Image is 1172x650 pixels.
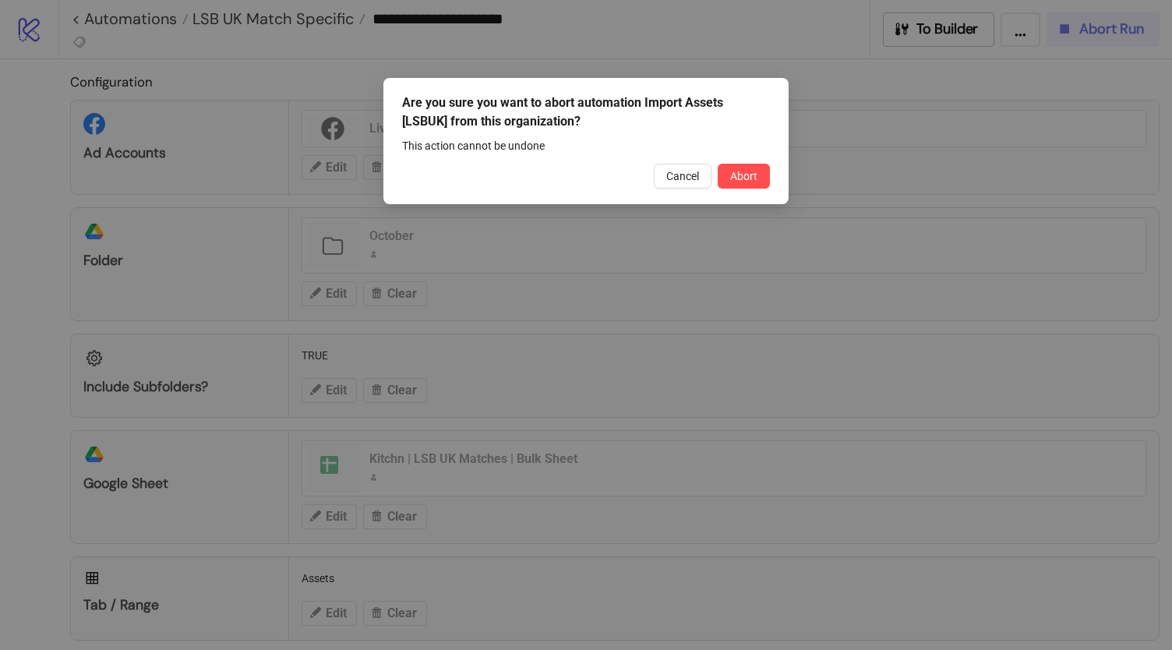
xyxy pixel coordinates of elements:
span: Cancel [666,170,699,182]
div: Are you sure you want to abort automation Import Assets [LSBUK] from this organization? [402,94,770,131]
button: Abort [718,164,770,189]
button: Cancel [654,164,711,189]
span: Abort [730,170,757,182]
div: This action cannot be undone [402,137,770,154]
